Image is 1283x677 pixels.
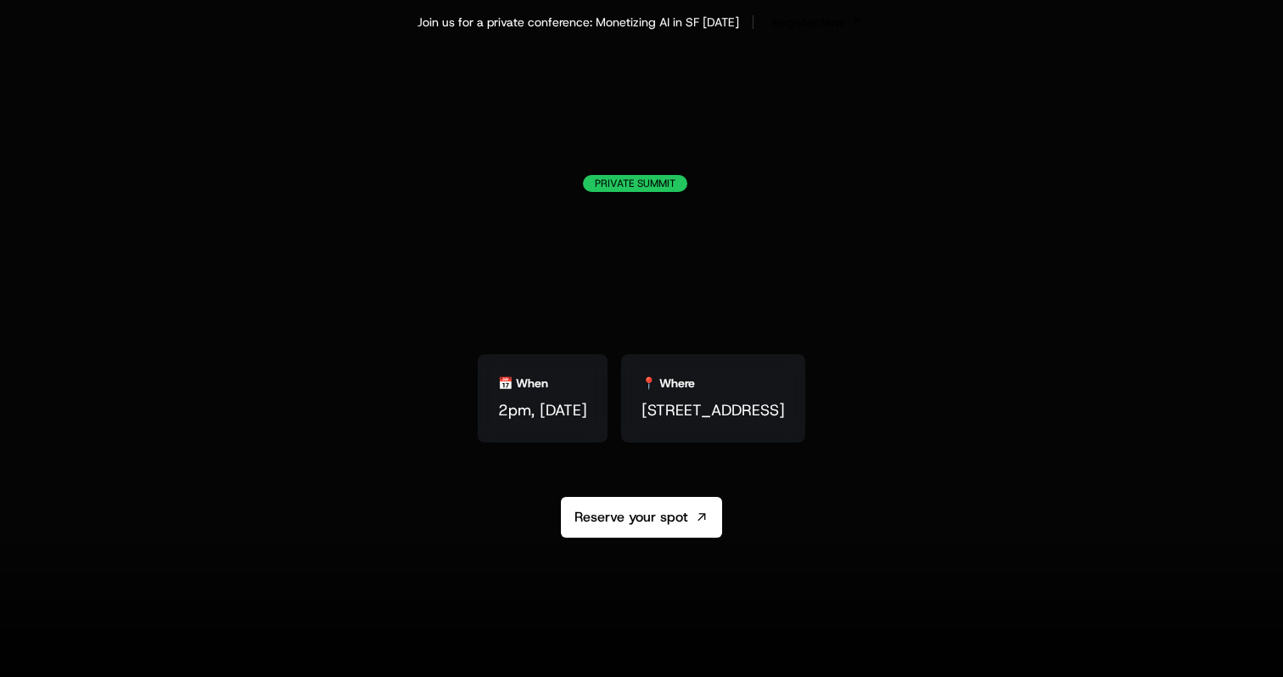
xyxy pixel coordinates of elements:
span: Register Now [772,14,844,31]
div: 📍 Where [641,375,695,392]
div: Join us for a private conference: Monetizing AI in SF [DATE] [417,14,739,31]
div: Private Summit [583,175,687,192]
span: [STREET_ADDRESS] [641,398,785,422]
a: Reserve your spot [561,497,722,538]
a: [object Object] [767,10,866,34]
div: 📅 When [498,375,548,392]
span: 2pm, [DATE] [498,398,587,422]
